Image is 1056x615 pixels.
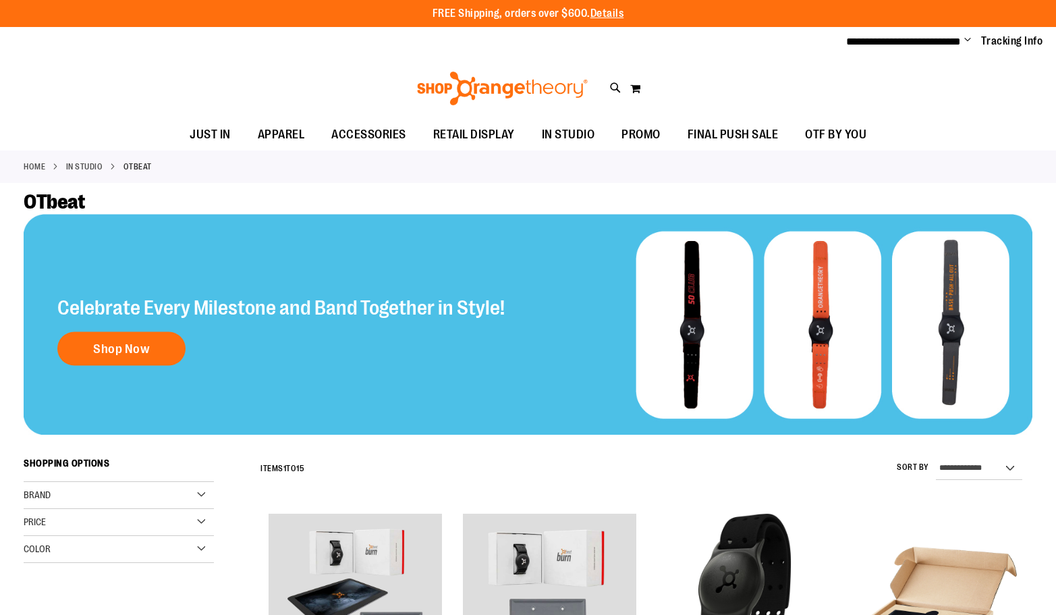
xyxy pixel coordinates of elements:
strong: Shopping Options [24,452,214,482]
span: APPAREL [258,119,305,150]
a: APPAREL [244,119,318,151]
span: RETAIL DISPLAY [433,119,515,150]
a: ACCESSORIES [318,119,420,151]
a: RETAIL DISPLAY [420,119,528,151]
a: Shop Now [57,331,186,365]
span: PROMO [621,119,661,150]
p: FREE Shipping, orders over $600. [433,6,624,22]
img: Shop Orangetheory [415,72,590,105]
button: Account menu [964,34,971,48]
a: Tracking Info [981,34,1043,49]
span: FINAL PUSH SALE [688,119,779,150]
h2: Items to [260,458,304,479]
a: PROMO [608,119,674,151]
span: OTF BY YOU [805,119,866,150]
a: Details [590,7,624,20]
a: OTF BY YOU [791,119,880,151]
span: 15 [296,464,304,473]
label: Sort By [897,462,929,473]
strong: OTbeat [123,161,152,173]
span: Brand [24,489,51,500]
span: Price [24,516,46,527]
span: 1 [283,464,287,473]
span: Color [24,543,51,554]
a: IN STUDIO [528,119,609,150]
a: FINAL PUSH SALE [674,119,792,151]
h2: Celebrate Every Milestone and Band Together in Style! [57,296,505,318]
a: JUST IN [176,119,244,151]
a: IN STUDIO [66,161,103,173]
span: Shop Now [93,341,150,356]
span: IN STUDIO [542,119,595,150]
span: ACCESSORIES [331,119,406,150]
span: OTbeat [24,190,84,213]
a: Home [24,161,45,173]
span: JUST IN [190,119,231,150]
